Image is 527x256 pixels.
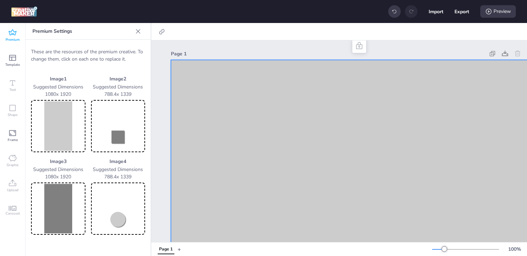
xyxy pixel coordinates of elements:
p: 1080 x 1920 [31,91,85,98]
img: Preview [32,101,84,151]
img: Preview [32,184,84,233]
p: Image 1 [31,75,85,83]
span: Text [9,87,16,93]
p: 788.4 x 1339 [91,173,145,180]
p: Premium Settings [32,23,133,40]
button: Import [429,4,443,19]
p: Image 2 [91,75,145,83]
span: Frame [8,137,18,143]
p: Suggested Dimensions [91,83,145,91]
div: Tabs [154,243,178,255]
div: Preview [480,5,516,18]
span: Shape [8,112,17,118]
p: These are the resources of the premium creative. To change them, click on each one to replace it. [31,48,145,63]
div: Page 1 [159,246,173,253]
p: Suggested Dimensions [91,166,145,173]
img: Preview [92,184,144,233]
button: Export [454,4,469,19]
span: Graphic [7,162,19,168]
button: + [178,243,181,255]
span: Carousel [6,211,20,216]
p: Image 4 [91,158,145,165]
img: logo Creative Maker [11,6,37,17]
p: 1080 x 1920 [31,173,85,180]
span: Premium [6,37,20,42]
p: Suggested Dimensions [31,166,85,173]
span: Upload [7,187,18,193]
span: Template [5,62,20,68]
p: Image 3 [31,158,85,165]
p: 788.4 x 1339 [91,91,145,98]
img: Preview [92,101,144,151]
p: Suggested Dimensions [31,83,85,91]
div: Page 1 [171,50,485,57]
div: 100 % [506,246,523,253]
